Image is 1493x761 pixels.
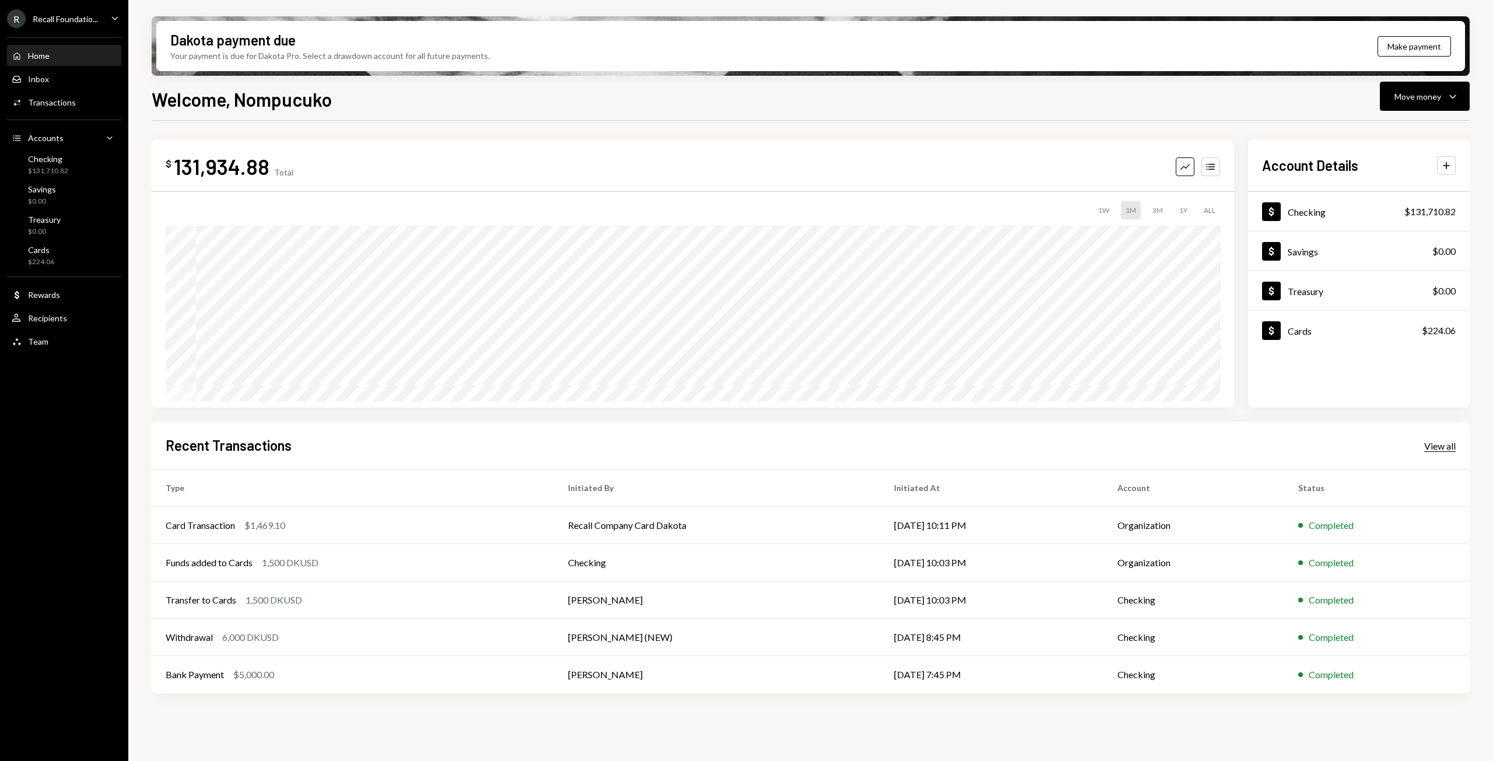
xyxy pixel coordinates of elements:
div: 6,000 DKUSD [222,630,279,644]
div: Completed [1309,630,1354,644]
div: 1,500 DKUSD [246,593,302,607]
a: Savings$0.00 [1248,232,1470,271]
td: Checking [1103,656,1284,693]
div: 1Y [1175,201,1192,219]
th: Account [1103,469,1284,507]
div: 1M [1121,201,1141,219]
div: Total [274,167,293,177]
td: [DATE] 10:03 PM [880,581,1103,619]
div: R [7,9,26,28]
div: Completed [1309,556,1354,570]
td: [DATE] 10:03 PM [880,544,1103,581]
div: Completed [1309,593,1354,607]
button: Make payment [1378,36,1451,57]
div: Bank Payment [166,668,224,682]
a: Checking$131,710.82 [7,150,121,178]
a: Rewards [7,284,121,305]
div: $0.00 [1432,244,1456,258]
div: $ [166,158,171,170]
td: Checking [1103,581,1284,619]
td: Recall Company Card Dakota [554,507,880,544]
div: Checking [28,154,68,164]
div: Completed [1309,518,1354,532]
th: Initiated At [880,469,1103,507]
a: Team [7,331,121,352]
div: Savings [28,184,56,194]
button: Move money [1380,82,1470,111]
div: $224.06 [28,257,54,267]
div: Transactions [28,97,76,107]
th: Type [152,469,554,507]
div: Funds added to Cards [166,556,253,570]
a: Inbox [7,68,121,89]
div: Home [28,51,50,61]
h1: Welcome, Nompucuko [152,87,332,111]
td: [PERSON_NAME] [554,656,880,693]
a: Accounts [7,127,121,148]
div: 1W [1094,201,1114,219]
div: $0.00 [28,227,61,237]
div: 131,934.88 [174,153,269,180]
div: Savings [1288,246,1318,257]
div: Accounts [28,133,64,143]
div: Inbox [28,74,49,84]
td: [DATE] 8:45 PM [880,619,1103,656]
td: [DATE] 7:45 PM [880,656,1103,693]
div: 3M [1148,201,1168,219]
td: Checking [554,544,880,581]
div: Move money [1394,90,1441,103]
div: $131,710.82 [28,166,68,176]
td: [PERSON_NAME] [554,581,880,619]
div: Team [28,336,48,346]
div: Transfer to Cards [166,593,236,607]
div: Withdrawal [166,630,213,644]
a: Transactions [7,92,121,113]
a: Recipients [7,307,121,328]
div: $1,469.10 [244,518,285,532]
td: Organization [1103,507,1284,544]
div: Your payment is due for Dakota Pro. Select a drawdown account for all future payments. [170,50,490,62]
div: 1,500 DKUSD [262,556,318,570]
td: [DATE] 10:11 PM [880,507,1103,544]
a: Treasury$0.00 [1248,271,1470,310]
div: $5,000.00 [233,668,274,682]
h2: Recent Transactions [166,436,292,455]
div: Cards [28,245,54,255]
a: View all [1424,439,1456,452]
div: Recall Foundatio... [33,14,98,24]
th: Status [1284,469,1470,507]
div: $0.00 [28,197,56,206]
div: $224.06 [1422,324,1456,338]
div: Cards [1288,325,1312,336]
th: Initiated By [554,469,880,507]
a: Cards$224.06 [7,241,121,269]
a: Savings$0.00 [7,181,121,209]
div: Card Transaction [166,518,235,532]
td: Organization [1103,544,1284,581]
td: Checking [1103,619,1284,656]
div: Treasury [1288,286,1323,297]
a: Checking$131,710.82 [1248,192,1470,231]
div: $0.00 [1432,284,1456,298]
a: Cards$224.06 [1248,311,1470,350]
div: View all [1424,440,1456,452]
div: Rewards [28,290,60,300]
h2: Account Details [1262,156,1358,175]
a: Treasury$0.00 [7,211,121,239]
div: Dakota payment due [170,30,296,50]
div: Recipients [28,313,67,323]
div: Treasury [28,215,61,225]
div: Completed [1309,668,1354,682]
div: Checking [1288,206,1326,218]
div: ALL [1199,201,1220,219]
td: [PERSON_NAME] (NEW) [554,619,880,656]
a: Home [7,45,121,66]
div: $131,710.82 [1404,205,1456,219]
